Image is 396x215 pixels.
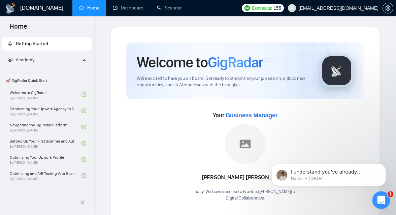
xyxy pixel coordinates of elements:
[383,5,393,11] a: setting
[4,22,33,36] span: Home
[157,5,182,11] a: searchScanner
[208,53,263,71] span: GigRadar
[383,3,393,13] button: setting
[261,150,396,197] iframe: Intercom notifications message
[2,37,92,51] li: Getting Started
[81,92,86,97] span: check-circle
[8,57,34,63] span: Academy
[244,5,250,11] img: upwork-logo.png
[195,189,295,202] div: Yaay! We have successfully added [PERSON_NAME] to
[10,136,81,151] a: Setting Up Your First Scanner and Auto-BidderBy[PERSON_NAME]
[10,87,81,102] a: Welcome to GigRadarBy[PERSON_NAME]
[81,125,86,129] span: check-circle
[10,103,81,118] a: Connecting Your Upwork Agency to GigRadarBy[PERSON_NAME]
[252,4,272,12] span: Connects:
[137,75,309,88] span: We're excited to have you on board. Get ready to streamline your job search, unlock new opportuni...
[81,157,86,162] span: check-circle
[290,6,294,10] span: user
[81,141,86,146] span: check-circle
[81,173,86,178] span: check-circle
[195,195,295,202] p: Digital Collaborative .
[225,124,265,164] img: placeholder.png
[273,4,281,12] span: 155
[10,152,81,167] a: Optimizing Your Upwork ProfileBy[PERSON_NAME]
[8,41,12,46] span: rocket
[10,168,81,183] a: Optimizing and A/B Testing Your Scanner for Better ResultsBy[PERSON_NAME]
[3,74,91,87] span: 🚀 GigRadar Quick Start
[383,5,393,11] span: setting
[16,57,34,63] span: Academy
[320,54,354,88] img: gigradar-logo.png
[226,112,277,119] span: Business Manager
[79,5,99,11] a: homeHome
[213,112,278,119] span: Your
[80,199,87,206] span: double-left
[195,172,295,183] div: [PERSON_NAME] [PERSON_NAME]
[137,53,263,71] h1: Welcome to
[113,5,143,11] a: dashboardDashboard
[8,57,12,62] span: fund-projection-screen
[10,120,81,134] a: Navigating the GigRadar PlatformBy[PERSON_NAME]
[5,3,16,14] img: logo
[388,191,394,197] span: 1
[3,187,91,201] span: 👑 Agency Success with GigRadar
[16,41,48,47] span: Getting Started
[372,191,390,209] iframe: Intercom live chat
[81,109,86,113] span: check-circle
